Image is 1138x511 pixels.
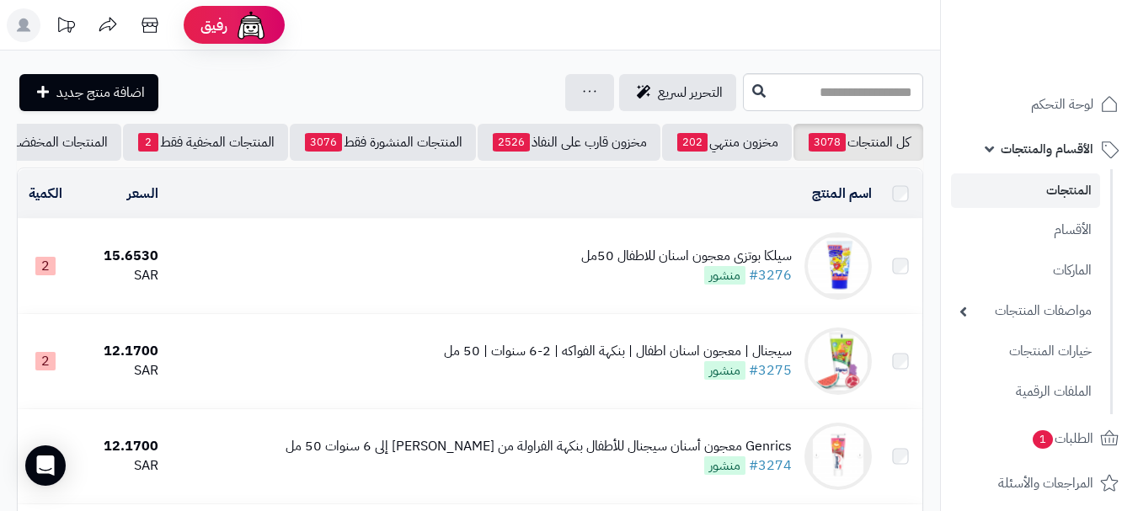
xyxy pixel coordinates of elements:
span: 2 [35,257,56,275]
a: كل المنتجات3078 [793,124,923,161]
span: 3076 [305,133,342,152]
div: SAR [81,266,158,285]
a: التحرير لسريع [619,74,736,111]
a: اسم المنتج [812,184,872,204]
div: Genrics معجون أسنان سيجنال للأطفال بنكهة الفراولة من [PERSON_NAME] إلى 6 سنوات 50 مل [286,437,792,456]
a: الطلبات1 [951,418,1128,459]
a: #3276 [749,265,792,285]
a: خيارات المنتجات [951,333,1100,370]
span: 2 [35,352,56,370]
a: السعر [127,184,158,204]
div: Open Intercom Messenger [25,445,66,486]
a: المراجعات والأسئلة [951,463,1128,503]
div: 15.6530 [81,247,158,266]
a: مخزون منتهي202 [662,124,792,161]
span: 1 [1033,430,1053,449]
div: 12.1700 [81,342,158,361]
img: سيلكا بوتزى معجون اسنان للاطفال 50مل [804,232,872,300]
span: رفيق [200,15,227,35]
span: اضافة منتج جديد [56,83,145,103]
span: 2526 [493,133,530,152]
a: المنتجات [951,173,1100,208]
img: Genrics معجون أسنان سيجنال للأطفال بنكهة الفراولة من عمر سنتين إلى 6 سنوات 50 مل [804,423,872,490]
a: تحديثات المنصة [45,8,87,46]
span: المراجعات والأسئلة [998,471,1093,495]
span: لوحة التحكم [1031,93,1093,116]
img: ai-face.png [234,8,268,42]
span: الأقسام والمنتجات [1001,137,1093,161]
a: مخزون قارب على النفاذ2526 [478,124,660,161]
span: منشور [704,456,745,475]
a: #3274 [749,455,792,476]
span: 3078 [809,133,846,152]
a: المنتجات المخفية فقط2 [123,124,288,161]
a: الماركات [951,253,1100,289]
a: المنتجات المنشورة فقط3076 [290,124,476,161]
a: اضافة منتج جديد [19,74,158,111]
span: 2 [138,133,158,152]
img: سيجنال | معجون اسنان اطفال | بنكهة الفواكه | 2-6 سنوات | 50 مل [804,327,872,395]
span: منشور [704,266,745,285]
span: الطلبات [1031,427,1093,450]
span: التحرير لسريع [658,83,723,103]
a: #3275 [749,360,792,381]
span: 202 [677,133,708,152]
a: لوحة التحكم [951,84,1128,125]
span: منشور [704,361,745,380]
div: سيلكا بوتزى معجون اسنان للاطفال 50مل [581,247,792,266]
div: 12.1700 [81,437,158,456]
div: SAR [81,456,158,476]
div: SAR [81,361,158,381]
a: الملفات الرقمية [951,374,1100,410]
a: مواصفات المنتجات [951,293,1100,329]
div: سيجنال | معجون اسنان اطفال | بنكهة الفواكه | 2-6 سنوات | 50 مل [444,342,792,361]
a: الكمية [29,184,62,204]
a: الأقسام [951,212,1100,248]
